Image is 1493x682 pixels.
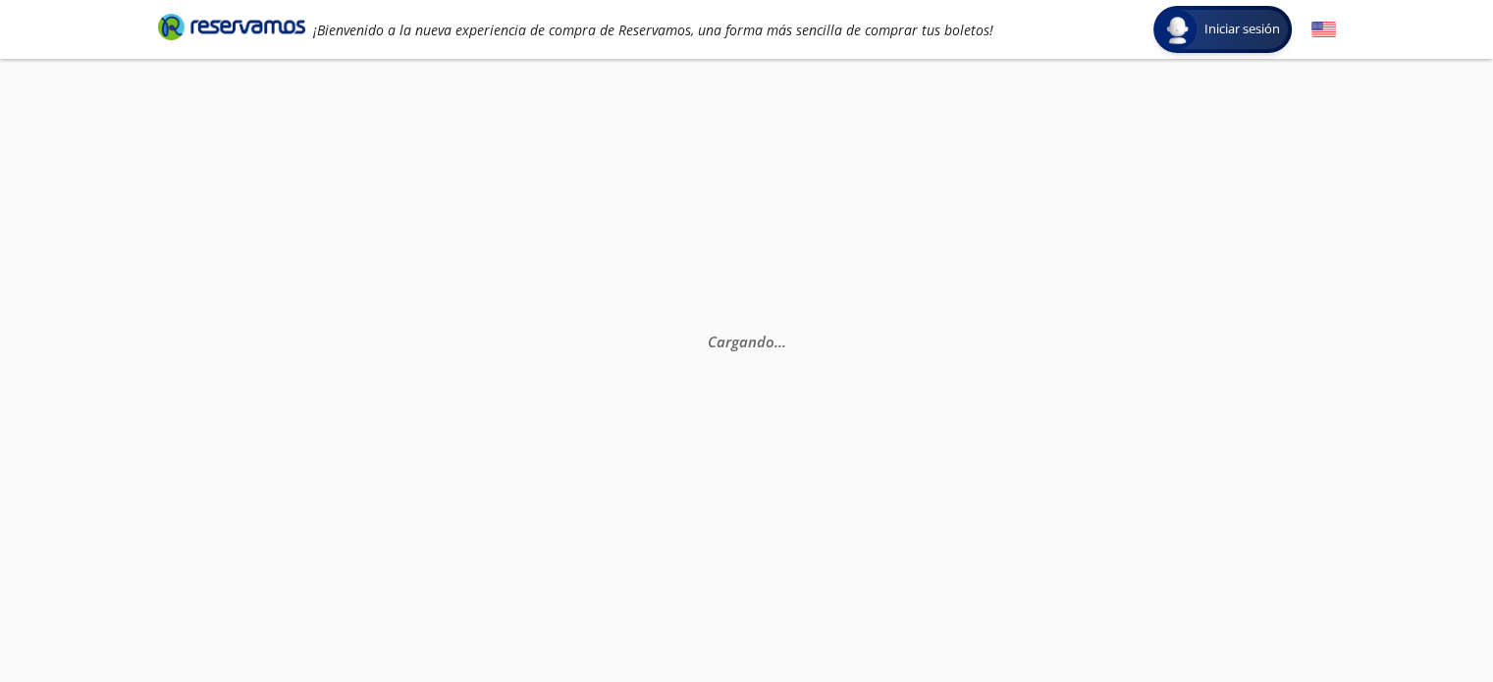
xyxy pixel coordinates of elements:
[158,12,305,41] i: Brand Logo
[781,331,785,350] span: .
[773,331,777,350] span: .
[1311,18,1336,42] button: English
[707,331,785,350] em: Cargando
[313,21,993,39] em: ¡Bienvenido a la nueva experiencia de compra de Reservamos, una forma más sencilla de comprar tus...
[158,12,305,47] a: Brand Logo
[1197,20,1288,39] span: Iniciar sesión
[777,331,781,350] span: .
